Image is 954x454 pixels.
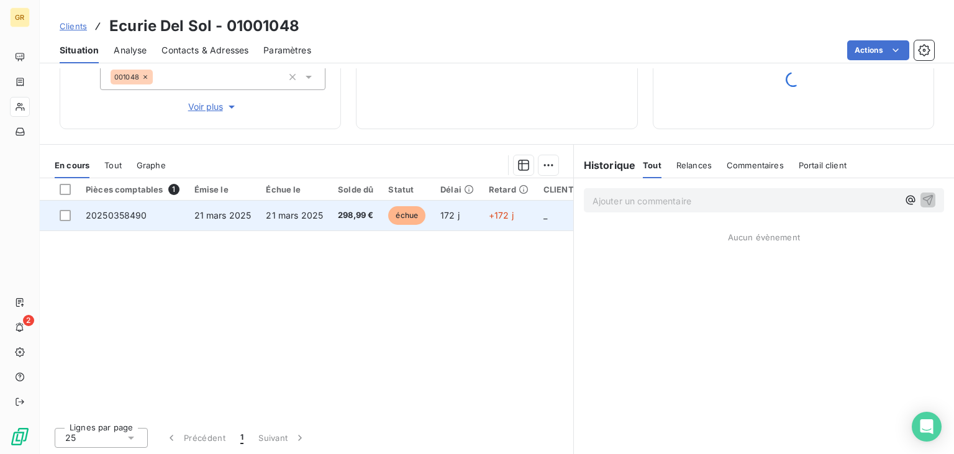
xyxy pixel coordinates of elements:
[489,210,514,220] span: +172 j
[86,184,179,195] div: Pièces comptables
[543,184,617,194] div: CLIENT DOUTEUX
[912,412,942,442] div: Open Intercom Messenger
[676,160,712,170] span: Relances
[65,432,76,444] span: 25
[266,210,323,220] span: 21 mars 2025
[727,160,784,170] span: Commentaires
[60,44,99,57] span: Situation
[10,427,30,447] img: Logo LeanPay
[153,71,163,83] input: Ajouter une valeur
[188,101,238,113] span: Voir plus
[440,184,474,194] div: Délai
[114,44,147,57] span: Analyse
[388,206,425,225] span: échue
[137,160,166,170] span: Graphe
[109,15,299,37] h3: Ecurie Del Sol - 01001048
[161,44,248,57] span: Contacts & Adresses
[233,425,251,451] button: 1
[114,73,139,81] span: 001048
[543,210,547,220] span: _
[440,210,460,220] span: 172 j
[388,184,425,194] div: Statut
[489,184,529,194] div: Retard
[60,20,87,32] a: Clients
[338,209,373,222] span: 298,99 €
[251,425,314,451] button: Suivant
[847,40,909,60] button: Actions
[266,184,323,194] div: Échue le
[194,210,252,220] span: 21 mars 2025
[55,160,89,170] span: En cours
[574,158,636,173] h6: Historique
[23,315,34,326] span: 2
[86,210,147,220] span: 20250358490
[728,232,800,242] span: Aucun évènement
[100,100,325,114] button: Voir plus
[263,44,311,57] span: Paramètres
[643,160,661,170] span: Tout
[194,184,252,194] div: Émise le
[60,21,87,31] span: Clients
[10,7,30,27] div: GR
[799,160,847,170] span: Portail client
[158,425,233,451] button: Précédent
[338,184,373,194] div: Solde dû
[168,184,179,195] span: 1
[240,432,243,444] span: 1
[104,160,122,170] span: Tout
